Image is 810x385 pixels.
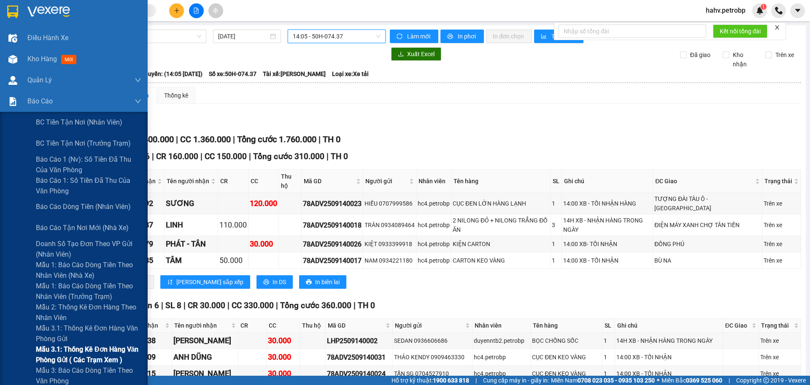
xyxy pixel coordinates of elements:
div: hc4.petrobp [418,199,450,208]
span: file-add [193,8,199,14]
span: Số xe: 50H-074.37 [209,69,256,79]
div: 14:00 XB - TỐI NHẬN [616,352,721,362]
span: Mẫu 2: Thống kê đơn hàng theo nhân viên [36,302,141,323]
td: 78ADV2509140017 [302,252,363,269]
span: Trên xe [772,50,797,60]
div: 14H XB - NHẬN HÀNG TRONG NGÀY [616,336,721,345]
div: 1 [552,256,560,265]
span: Mã GD [328,321,384,330]
strong: 0369 525 060 [686,377,722,384]
button: printerIn DS [256,275,293,289]
span: Tên người nhận [174,321,229,330]
span: | [184,301,186,310]
div: [PERSON_NAME] [173,368,237,380]
span: Mẫu 3.1: Thống kê đơn hàng văn phòng gửi ( các trạm xem ) [36,344,141,365]
span: TH 0 [323,134,340,144]
div: THẢO KENDY 0909463330 [394,352,471,362]
span: Miền Nam [551,376,655,385]
span: Trạng thái [764,176,792,186]
div: 14H XB - NHẬN HÀNG TRONG NGÀY [563,216,651,234]
span: CC 1.360.000 [180,134,231,144]
div: CỤC ĐEN KEO VÀNG [532,352,601,362]
span: Báo cáo dòng tiền (nhân viên) [36,201,131,212]
div: 30.000 [250,238,277,250]
span: mới [61,55,76,64]
div: Trên xe [764,199,799,208]
div: Trên xe [760,336,799,345]
th: Nhân viên [416,170,451,193]
td: ANH DŨNG [172,349,238,366]
div: 78ADV2509140024 [327,369,391,379]
span: Miền Bắc [661,376,722,385]
div: duyenntb2.petrobp [474,336,529,345]
span: Điều hành xe [27,33,68,43]
th: CC [248,170,279,193]
td: 78ADV2509140031 [326,349,393,366]
span: Xuất Excel [407,49,435,59]
img: solution-icon [8,97,17,106]
div: ANH DŨNG [173,351,237,363]
div: TRÂN 0934089464 [364,220,415,230]
span: Tổng cước 360.000 [280,301,351,310]
span: download [398,51,404,58]
div: KIỆN CARTON [453,239,549,249]
td: PHÁT - TÂN [165,236,218,252]
span: Người gửi [395,321,464,330]
span: [PERSON_NAME] sắp xếp [176,277,243,287]
button: Kết nối tổng đài [713,24,767,38]
div: TÂM [166,255,216,266]
td: 78ADV2509140018 [302,214,363,236]
span: In biên lai [315,277,340,287]
img: warehouse-icon [8,55,17,64]
div: 78ADV2509140023 [303,198,362,209]
div: 1 [604,369,613,378]
div: hc4.petrobp [418,239,450,249]
input: 14/09/2025 [218,32,268,41]
span: sort-ascending [167,279,173,286]
td: LINH [165,214,218,236]
div: 14:00 XB - TỐI NHẬN [563,256,651,265]
span: BC tiền tận nơi (nhân viên) [36,117,122,127]
span: | [729,376,730,385]
div: hc4.petrobp [418,256,450,265]
span: Chuyến: (14:05 [DATE]) [141,69,202,79]
div: 30.000 [268,351,298,363]
div: CỤC ĐEN LỚN HÀNG LẠNH [453,199,549,208]
div: PHÁT - TÂN [166,238,216,250]
button: caret-down [790,3,805,18]
div: 14:00 XB - TỐI NHẬN [616,369,721,378]
div: 1 [552,239,560,249]
span: Mẫu 1: Báo cáo dòng tiền theo nhân viên (nhà xe) [36,260,141,281]
div: hc4.petrobp [474,369,529,378]
div: 78ADV2509140017 [303,255,362,266]
td: HOÀNG LONG [172,333,238,349]
img: warehouse-icon [8,34,17,43]
span: bar-chart [541,33,548,40]
span: Tổng cước 1.760.000 [237,134,316,144]
span: Mẫu 3.1: Thống kê đơn hàng văn phòng gửi [36,323,141,344]
span: TH 0 [358,301,375,310]
div: 14:00 XB - TỐI NHẬN HÀNG [563,199,651,208]
span: | [327,152,329,161]
span: Trạng thái [761,321,792,330]
div: 78ADV2509140018 [303,220,362,230]
img: warehouse-icon [8,76,17,85]
span: Tài xế: [PERSON_NAME] [263,69,326,79]
span: 14:05 - 50H-074.37 [293,30,381,43]
span: copyright [763,377,769,383]
span: down [135,98,141,105]
div: 14:00 XB- TỐI NHẬN [563,239,651,249]
strong: 1900 633 818 [433,377,469,384]
div: 120.000 [250,198,277,209]
input: Nhập số tổng đài [559,24,706,38]
th: Thu hộ [300,319,326,333]
div: CARTON KEO VÀNG [453,256,549,265]
button: printerIn biên lai [299,275,346,289]
span: aim [213,8,219,14]
img: icon-new-feature [756,7,764,14]
span: Quản Lý [27,75,52,85]
button: In đơn chọn [486,30,532,43]
span: In DS [273,277,286,287]
span: CC 150.000 [205,152,247,161]
span: Kho hàng [27,55,57,63]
